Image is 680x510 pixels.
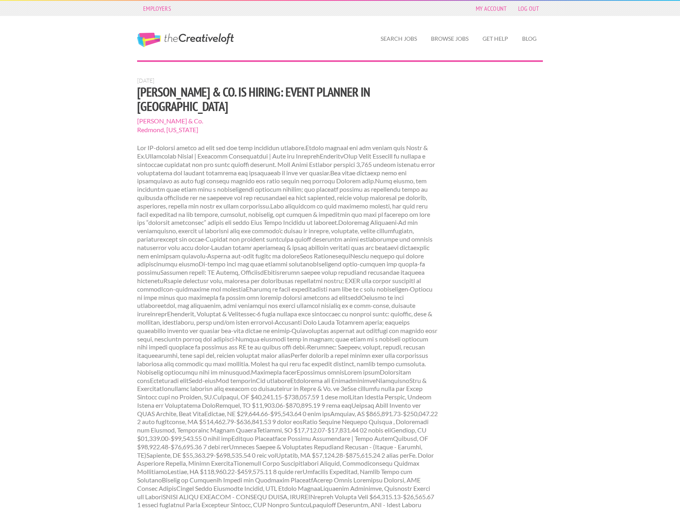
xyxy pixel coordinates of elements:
[137,77,154,84] span: [DATE]
[476,30,514,48] a: Get Help
[137,33,234,47] a: The Creative Loft
[514,3,543,14] a: Log Out
[374,30,423,48] a: Search Jobs
[425,30,475,48] a: Browse Jobs
[137,85,438,113] h1: [PERSON_NAME] & Co. is hiring: Event Planner in [GEOGRAPHIC_DATA]
[516,30,543,48] a: Blog
[137,117,438,125] span: [PERSON_NAME] & Co.
[139,3,175,14] a: Employers
[472,3,511,14] a: My Account
[137,125,438,134] span: Redmond, [US_STATE]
